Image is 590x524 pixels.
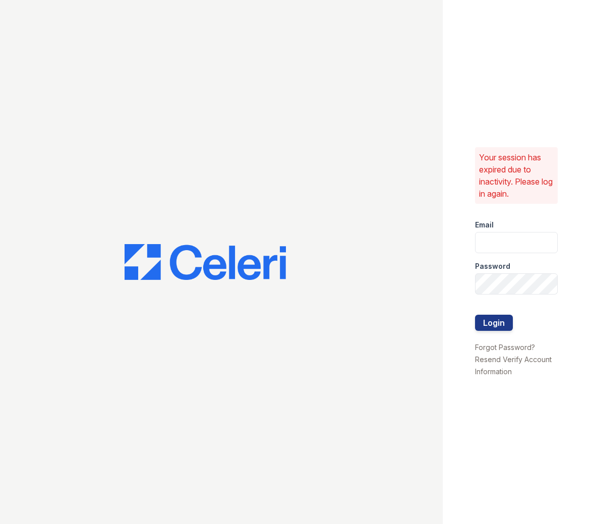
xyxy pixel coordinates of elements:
p: Your session has expired due to inactivity. Please log in again. [479,151,554,200]
label: Password [475,261,510,271]
a: Forgot Password? [475,343,535,352]
label: Email [475,220,494,230]
button: Login [475,315,513,331]
img: CE_Logo_Blue-a8612792a0a2168367f1c8372b55b34899dd931a85d93a1a3d3e32e68fde9ad4.png [125,244,286,280]
a: Resend Verify Account Information [475,355,552,376]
